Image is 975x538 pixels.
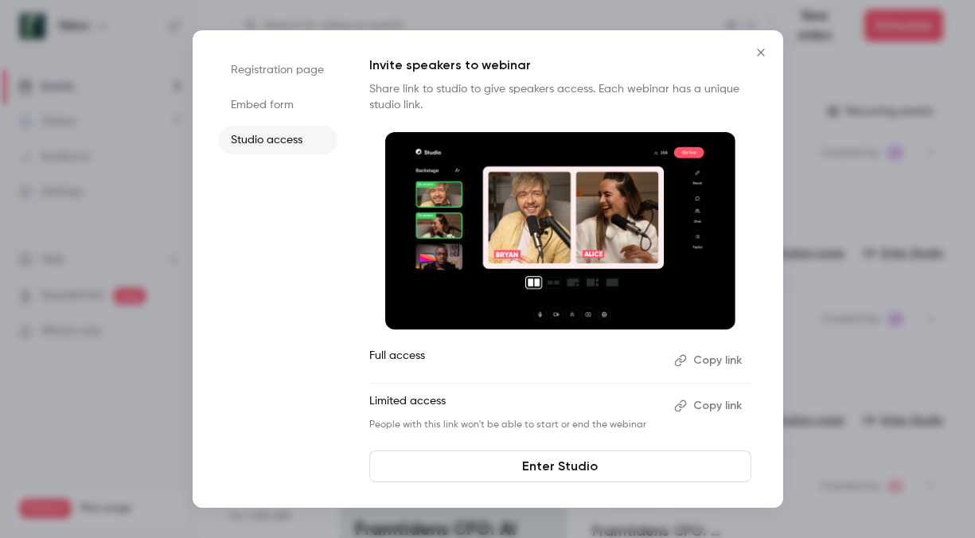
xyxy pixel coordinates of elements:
p: Invite speakers to webinar [369,56,751,75]
p: Full access [369,348,661,373]
li: Embed form [218,91,337,119]
button: Close [745,37,777,68]
button: Copy link [668,393,751,419]
p: People with this link won't be able to start or end the webinar [369,419,661,431]
li: Studio access [218,126,337,154]
p: Share link to studio to give speakers access. Each webinar has a unique studio link. [369,81,751,113]
li: Registration page [218,56,337,84]
a: Enter Studio [369,450,751,482]
p: Limited access [369,393,661,419]
button: Copy link [668,348,751,373]
img: Invite speakers to webinar [385,132,735,329]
